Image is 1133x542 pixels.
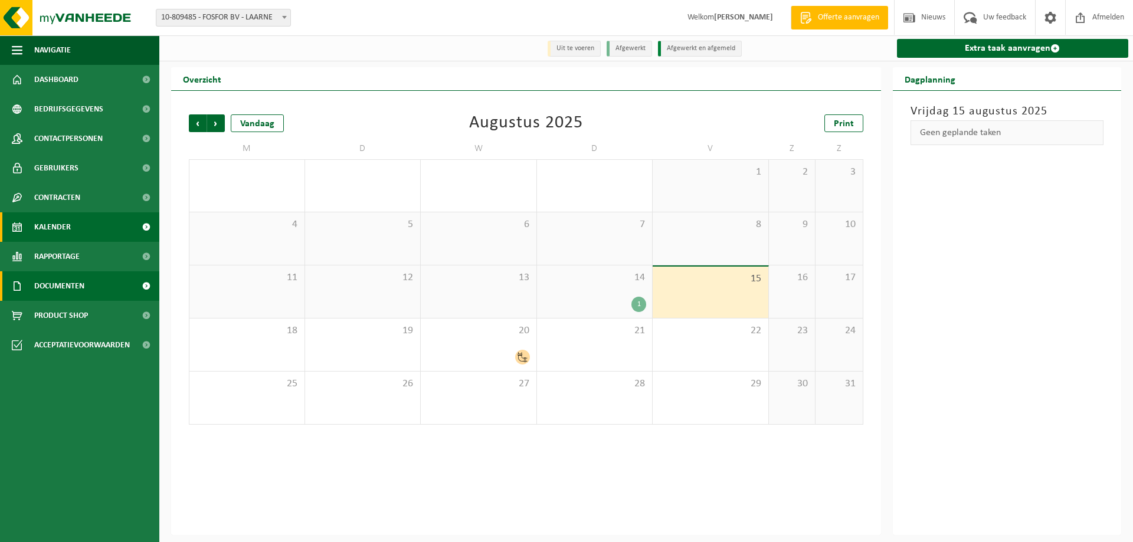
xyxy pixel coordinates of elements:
span: 23 [775,324,810,337]
span: 18 [195,324,299,337]
td: V [653,138,769,159]
span: 10-809485 - FOSFOR BV - LAARNE [156,9,290,26]
span: 21 [543,324,647,337]
span: Acceptatievoorwaarden [34,330,130,360]
div: Vandaag [231,114,284,132]
span: Bedrijfsgegevens [34,94,103,124]
span: 10-809485 - FOSFOR BV - LAARNE [156,9,291,27]
span: 12 [311,271,415,284]
span: Contracten [34,183,80,212]
span: 31 [821,377,856,390]
span: 22 [659,324,762,337]
span: Volgende [207,114,225,132]
span: 5 [311,218,415,231]
span: 11 [195,271,299,284]
span: 3 [821,166,856,179]
h3: Vrijdag 15 augustus 2025 [911,103,1104,120]
span: 17 [821,271,856,284]
span: 6 [427,218,531,231]
span: 2 [775,166,810,179]
li: Afgewerkt [607,41,652,57]
span: 30 [775,377,810,390]
span: 27 [427,377,531,390]
span: 13 [427,271,531,284]
span: Gebruikers [34,153,78,183]
span: Documenten [34,271,84,301]
div: 1 [631,297,646,312]
span: Rapportage [34,242,80,271]
span: 7 [543,218,647,231]
span: Offerte aanvragen [815,12,882,24]
div: Augustus 2025 [469,114,583,132]
span: 4 [195,218,299,231]
span: 16 [775,271,810,284]
span: 1 [659,166,762,179]
span: 29 [659,377,762,390]
span: 26 [311,377,415,390]
li: Uit te voeren [548,41,601,57]
span: 10 [821,218,856,231]
span: Vorige [189,114,207,132]
td: Z [816,138,863,159]
span: Print [834,119,854,129]
td: W [421,138,537,159]
span: 25 [195,377,299,390]
td: D [305,138,421,159]
span: Kalender [34,212,71,242]
span: 20 [427,324,531,337]
span: Dashboard [34,65,78,94]
span: 15 [659,272,762,285]
span: 28 [543,377,647,390]
strong: [PERSON_NAME] [714,13,773,22]
td: D [537,138,653,159]
h2: Overzicht [171,67,233,90]
span: 24 [821,324,856,337]
span: 19 [311,324,415,337]
span: Contactpersonen [34,124,103,153]
span: Navigatie [34,35,71,65]
td: Z [769,138,816,159]
span: 9 [775,218,810,231]
a: Offerte aanvragen [791,6,888,29]
h2: Dagplanning [893,67,967,90]
li: Afgewerkt en afgemeld [658,41,742,57]
span: Product Shop [34,301,88,330]
div: Geen geplande taken [911,120,1104,145]
span: 8 [659,218,762,231]
span: 14 [543,271,647,284]
a: Print [824,114,863,132]
td: M [189,138,305,159]
a: Extra taak aanvragen [897,39,1129,58]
